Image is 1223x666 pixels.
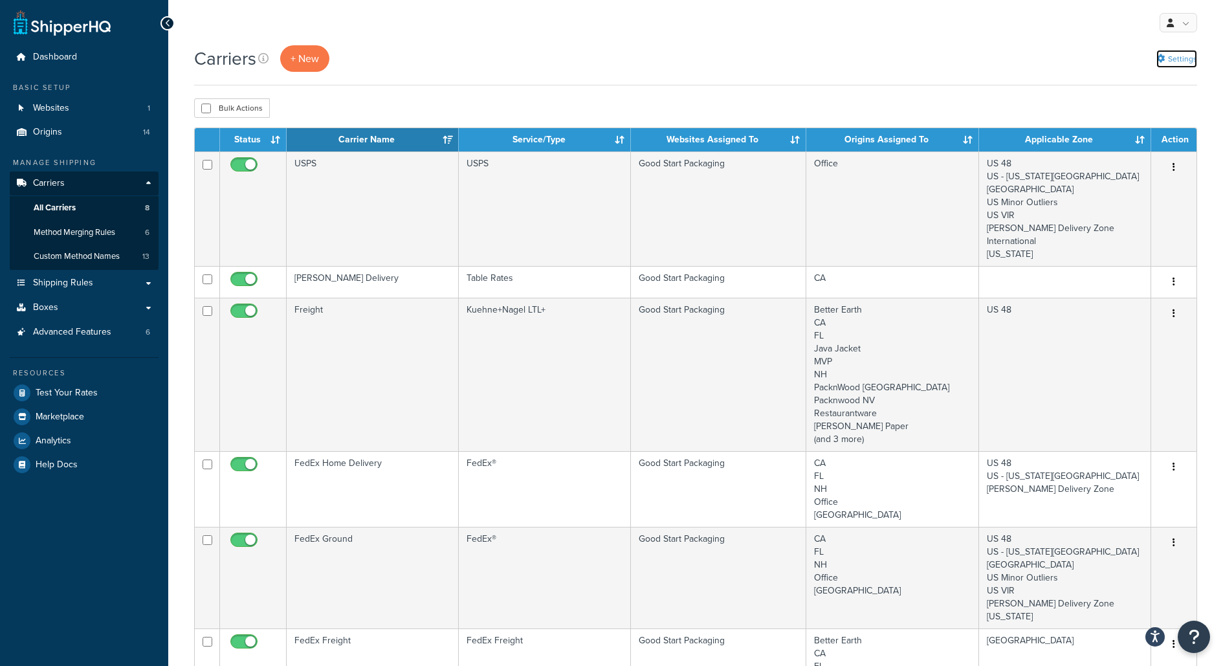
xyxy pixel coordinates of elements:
[806,128,979,151] th: Origins Assigned To: activate to sort column ascending
[33,103,69,114] span: Websites
[14,10,111,36] a: ShipperHQ Home
[33,52,77,63] span: Dashboard
[806,151,979,266] td: Office
[280,45,329,72] button: + New
[459,298,631,451] td: Kuehne+Nagel LTL+
[10,245,159,269] li: Custom Method Names
[33,327,111,338] span: Advanced Features
[220,128,287,151] th: Status: activate to sort column ascending
[10,381,159,405] a: Test Your Rates
[806,527,979,628] td: CA FL NH Office [GEOGRAPHIC_DATA]
[34,203,76,214] span: All Carriers
[10,245,159,269] a: Custom Method Names 13
[631,527,806,628] td: Good Start Packaging
[33,302,58,313] span: Boxes
[143,127,150,138] span: 14
[145,203,149,214] span: 8
[10,196,159,220] li: All Carriers
[145,227,149,238] span: 6
[287,128,459,151] th: Carrier Name: activate to sort column ascending
[287,527,459,628] td: FedEx Ground
[1151,128,1196,151] th: Action
[142,251,149,262] span: 13
[287,451,459,527] td: FedEx Home Delivery
[146,327,150,338] span: 6
[36,460,78,471] span: Help Docs
[194,98,270,118] button: Bulk Actions
[287,151,459,266] td: USPS
[806,298,979,451] td: Better Earth CA FL Java Jacket MVP NH PacknWood [GEOGRAPHIC_DATA] Packnwood NV Restaurantware [PE...
[36,388,98,399] span: Test Your Rates
[10,96,159,120] li: Websites
[10,157,159,168] div: Manage Shipping
[10,320,159,344] li: Advanced Features
[979,298,1151,451] td: US 48
[459,128,631,151] th: Service/Type: activate to sort column ascending
[10,320,159,344] a: Advanced Features 6
[148,103,150,114] span: 1
[36,412,84,423] span: Marketplace
[459,266,631,298] td: Table Rates
[979,128,1151,151] th: Applicable Zone: activate to sort column ascending
[631,451,806,527] td: Good Start Packaging
[33,127,62,138] span: Origins
[10,221,159,245] li: Method Merging Rules
[10,429,159,452] a: Analytics
[10,221,159,245] a: Method Merging Rules 6
[979,151,1151,266] td: US 48 US - [US_STATE][GEOGRAPHIC_DATA] [GEOGRAPHIC_DATA] US Minor Outliers US VIR [PERSON_NAME] D...
[10,296,159,320] a: Boxes
[10,172,159,270] li: Carriers
[10,45,159,69] a: Dashboard
[34,227,115,238] span: Method Merging Rules
[10,172,159,195] a: Carriers
[979,451,1151,527] td: US 48 US - [US_STATE][GEOGRAPHIC_DATA] [PERSON_NAME] Delivery Zone
[10,368,159,379] div: Resources
[10,120,159,144] li: Origins
[10,271,159,295] a: Shipping Rules
[287,298,459,451] td: Freight
[10,196,159,220] a: All Carriers 8
[631,128,806,151] th: Websites Assigned To: activate to sort column ascending
[10,405,159,428] a: Marketplace
[36,436,71,447] span: Analytics
[194,46,256,71] h1: Carriers
[459,527,631,628] td: FedEx®
[287,266,459,298] td: [PERSON_NAME] Delivery
[631,298,806,451] td: Good Start Packaging
[631,266,806,298] td: Good Start Packaging
[10,96,159,120] a: Websites 1
[33,278,93,289] span: Shipping Rules
[1178,621,1210,653] button: Open Resource Center
[33,178,65,189] span: Carriers
[1156,50,1197,68] a: Settings
[631,151,806,266] td: Good Start Packaging
[10,120,159,144] a: Origins 14
[459,451,631,527] td: FedEx®
[806,451,979,527] td: CA FL NH Office [GEOGRAPHIC_DATA]
[10,453,159,476] a: Help Docs
[979,527,1151,628] td: US 48 US - [US_STATE][GEOGRAPHIC_DATA] [GEOGRAPHIC_DATA] US Minor Outliers US VIR [PERSON_NAME] D...
[806,266,979,298] td: CA
[10,82,159,93] div: Basic Setup
[34,251,120,262] span: Custom Method Names
[459,151,631,266] td: USPS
